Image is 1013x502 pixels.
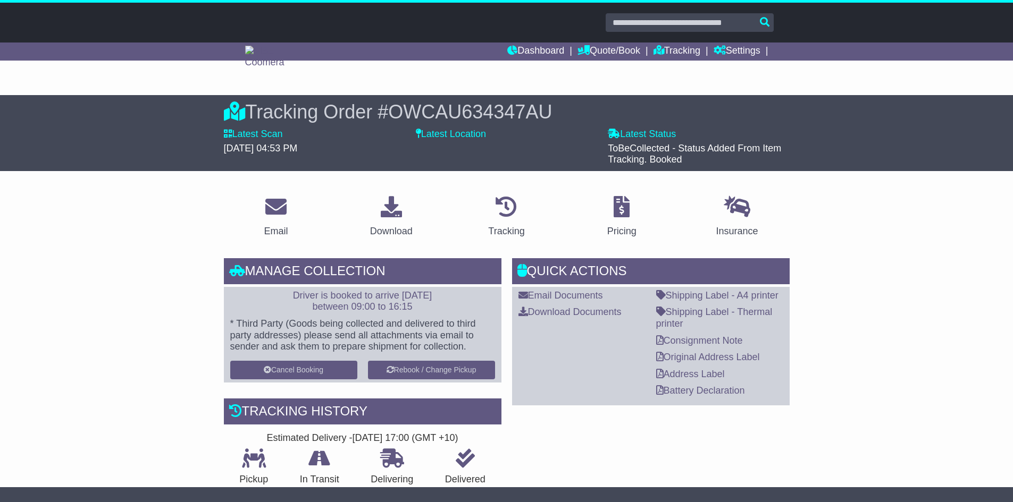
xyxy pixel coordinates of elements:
label: Latest Scan [224,129,283,140]
div: Manage collection [224,258,501,287]
span: ToBeCollected - Status Added From Item Tracking. Booked [608,143,781,165]
p: Driver is booked to arrive [DATE] between 09:00 to 16:15 [230,290,495,313]
span: [DATE] 04:53 PM [224,143,298,154]
a: Battery Declaration [656,385,745,396]
div: Insurance [716,224,758,239]
a: Quote/Book [577,42,640,61]
p: Pickup [224,474,284,486]
div: Pricing [607,224,637,239]
a: Original Address Label [656,352,760,362]
div: Quick Actions [512,258,790,287]
a: Tracking [481,192,531,242]
a: Download [363,192,420,242]
a: Insurance [709,192,765,242]
button: Cancel Booking [230,361,357,379]
a: Email Documents [518,290,603,301]
a: Tracking [654,42,700,61]
a: Pricing [600,192,643,242]
span: OWCAU634347AU [388,101,552,123]
button: Rebook / Change Pickup [368,361,495,379]
p: Delivering [355,474,430,486]
a: Dashboard [507,42,564,61]
p: In Transit [284,474,355,486]
div: [DATE] 17:00 (GMT +10) [353,432,458,444]
div: Email [264,224,288,239]
a: Shipping Label - A4 printer [656,290,778,301]
label: Latest Status [608,129,676,140]
p: Delivered [429,474,501,486]
div: Tracking Order # [224,100,790,123]
a: Consignment Note [656,335,743,346]
a: Address Label [656,369,725,379]
p: * Third Party (Goods being collected and delivered to third party addresses) please send all atta... [230,318,495,353]
div: Tracking [488,224,524,239]
label: Latest Location [416,129,486,140]
div: Download [370,224,413,239]
a: Download Documents [518,307,622,317]
a: Settings [714,42,760,61]
div: Estimated Delivery - [224,432,501,444]
a: Shipping Label - Thermal printer [656,307,773,329]
a: Email [257,192,295,242]
div: Tracking history [224,398,501,427]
